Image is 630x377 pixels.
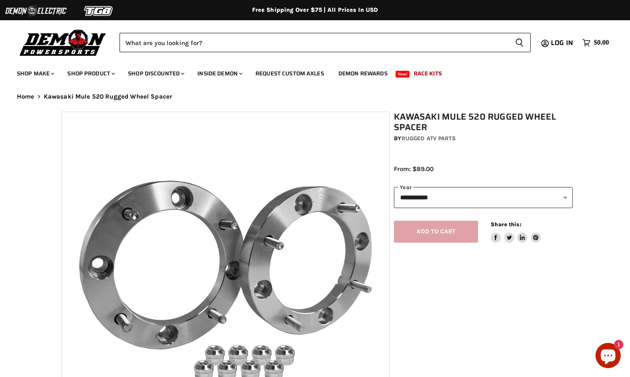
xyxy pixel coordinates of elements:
a: Demon Rewards [332,65,394,82]
a: $0.00 [578,37,613,49]
a: Race Kits [407,65,448,82]
img: Demon Electric Logo 2 [4,3,67,19]
a: Log in [547,39,578,47]
select: year [394,187,573,208]
span: Share this: [491,221,521,227]
div: by [394,134,573,143]
a: Request Custom Axles [249,65,330,82]
img: Demon Powersports [17,27,109,57]
a: Rugged ATV Parts [401,135,456,142]
button: Search [508,33,531,52]
a: Shop Make [11,65,59,82]
inbox-online-store-chat: Shopify online store chat [593,343,623,370]
span: Log in [551,37,573,48]
span: $0.00 [594,39,609,47]
form: Product [120,33,531,52]
span: From: $89.00 [394,165,433,173]
a: Shop Discounted [122,65,189,82]
span: Kawasaki Mule 520 Rugged Wheel Spacer [44,93,173,100]
a: Inside Demon [191,65,247,82]
span: New! [396,71,410,78]
input: Search [120,33,508,52]
ul: Main menu [11,61,607,82]
h1: Kawasaki Mule 520 Rugged Wheel Spacer [394,112,573,133]
a: Home [17,93,35,100]
img: TGB Logo 2 [67,3,130,19]
aside: Share this: [491,221,541,243]
a: Shop Product [61,65,120,82]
